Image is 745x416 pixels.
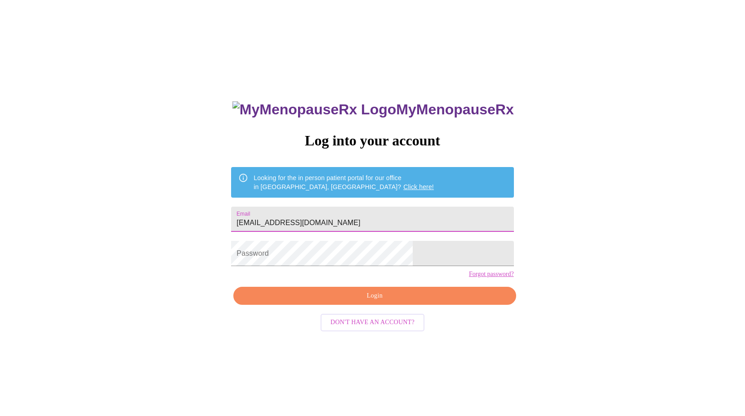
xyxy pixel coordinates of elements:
button: Login [233,287,516,305]
span: Login [244,290,505,302]
a: Forgot password? [469,271,514,278]
img: MyMenopauseRx Logo [232,101,396,118]
div: Looking for the in person patient portal for our office in [GEOGRAPHIC_DATA], [GEOGRAPHIC_DATA]? [254,170,434,195]
span: Don't have an account? [330,317,415,328]
a: Don't have an account? [318,318,427,326]
h3: MyMenopauseRx [232,101,514,118]
a: Click here! [403,183,434,190]
button: Don't have an account? [321,314,424,331]
h3: Log into your account [231,132,513,149]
